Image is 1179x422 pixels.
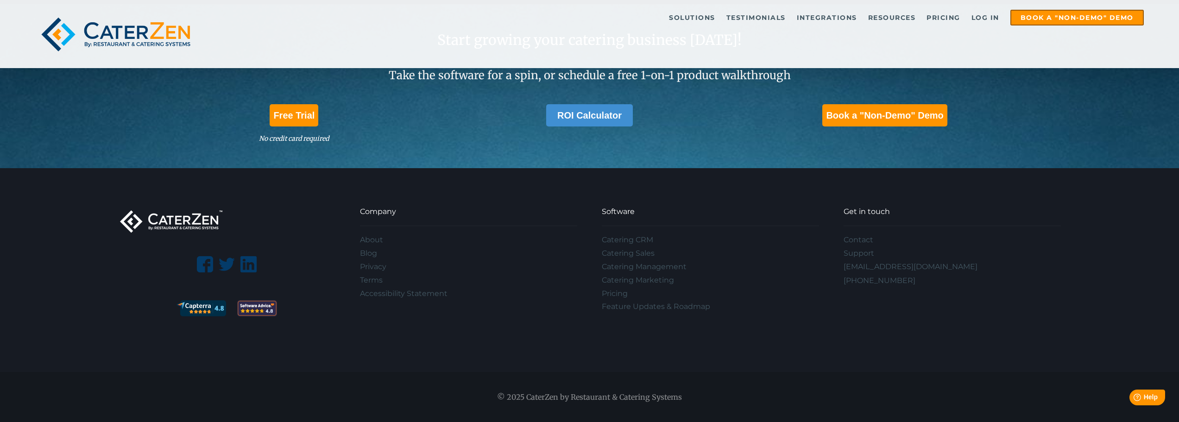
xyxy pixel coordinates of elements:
a: Catering Sales [602,247,820,260]
a: Catering CRM [602,233,820,247]
span: Software [602,207,635,216]
a: Catering Marketing [602,274,820,287]
img: 2f292e5e-fb25-4ed3-a5c2-a6d200b6205d [237,300,277,316]
a: Support [844,247,1061,260]
a: ROI Calculator [546,104,633,126]
em: No credit card required [259,134,329,143]
a: [EMAIL_ADDRESS][DOMAIN_NAME] [844,260,1061,274]
a: Book a "Non-Demo" Demo [1010,10,1144,25]
a: Integrations [792,11,862,25]
a: Free Trial [270,104,318,126]
a: Contact [844,233,1061,247]
img: twitter-logo-silhouette.png [219,256,235,272]
a: Testimonials [722,11,790,25]
a: Book a "Non-Demo" Demo [822,104,947,126]
a: [PHONE_NUMBER] [844,276,915,285]
a: Solutions [664,11,720,25]
a: Privacy [360,260,578,274]
span: Company [360,207,396,216]
a: Accessibility Statement [360,287,578,301]
img: facebook-logo.png [197,256,213,272]
div: Navigation Menu [844,233,1061,273]
div: Navigation Menu [602,233,820,314]
a: Pricing [922,11,965,25]
a: Log in [967,11,1004,25]
span: Get in touch [844,207,890,216]
a: Feature Updates & Roadmap [602,300,820,314]
img: catering software reviews [177,300,226,316]
img: caterzen [35,10,196,59]
span: © 2025 CaterZen by Restaurant & Catering Systems [497,392,682,402]
div: Navigation Menu [360,233,578,300]
a: Resources [864,11,921,25]
img: linkedin-logo.png [240,256,257,272]
iframe: Help widget launcher [1097,386,1169,412]
img: caterzen-logo-white-transparent [118,205,225,238]
span: Take the software for a spin, or schedule a free 1-on-1 product walkthrough [389,68,791,82]
div: Navigation Menu [225,10,1143,25]
a: About [360,233,578,247]
a: Blog [360,247,578,260]
a: Catering Management [602,260,820,274]
a: Pricing [602,287,820,301]
a: Terms [360,274,578,287]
